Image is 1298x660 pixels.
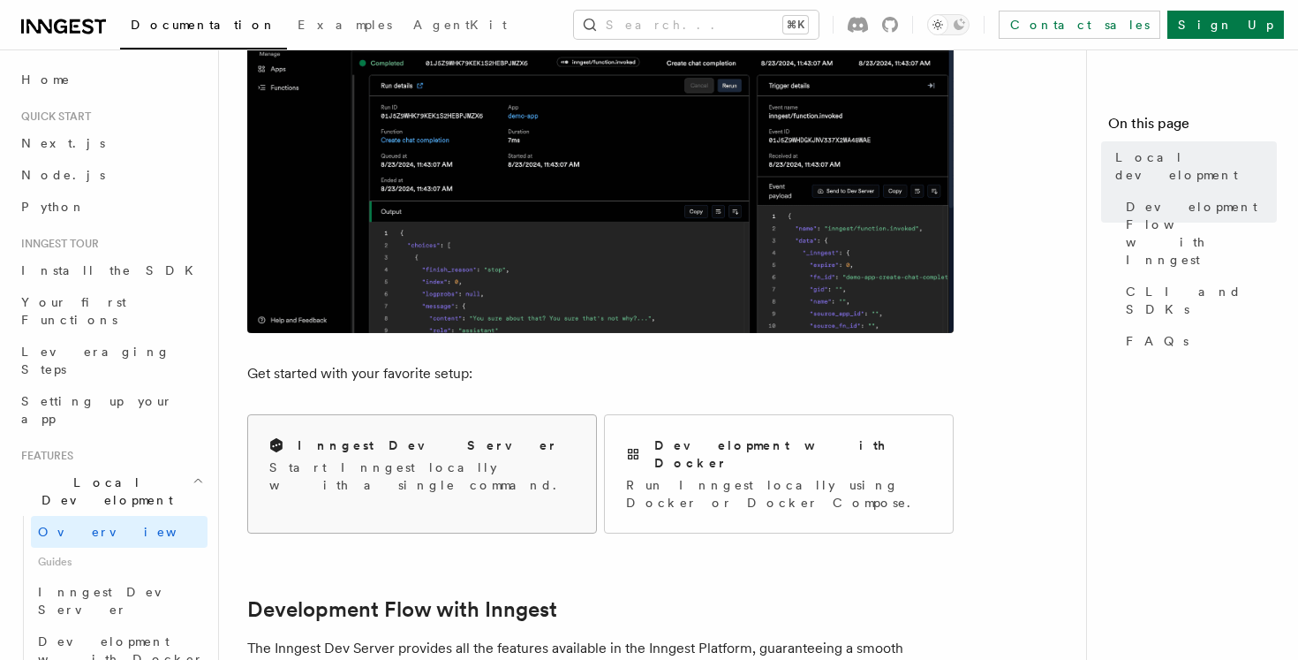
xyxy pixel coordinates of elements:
[403,5,517,48] a: AgentKit
[21,394,173,426] span: Setting up your app
[999,11,1160,39] a: Contact sales
[21,263,204,277] span: Install the SDK
[21,345,170,376] span: Leveraging Steps
[21,295,126,327] span: Your first Functions
[21,136,105,150] span: Next.js
[1119,191,1277,276] a: Development Flow with Inngest
[1126,283,1277,318] span: CLI and SDKs
[783,16,808,34] kbd: ⌘K
[269,459,575,494] p: Start Inngest locally with a single command.
[1167,11,1284,39] a: Sign Up
[287,5,403,48] a: Examples
[14,110,91,124] span: Quick start
[1126,332,1189,350] span: FAQs
[14,286,208,336] a: Your first Functions
[1108,113,1277,141] h4: On this page
[298,18,392,32] span: Examples
[247,414,597,534] a: Inngest Dev ServerStart Inngest locally with a single command.
[247,361,954,386] p: Get started with your favorite setup:
[31,516,208,548] a: Overview
[14,449,73,463] span: Features
[1126,198,1277,269] span: Development Flow with Inngest
[14,127,208,159] a: Next.js
[1119,276,1277,325] a: CLI and SDKs
[21,200,86,214] span: Python
[21,168,105,182] span: Node.js
[626,476,932,512] p: Run Inngest locally using Docker or Docker Compose.
[14,64,208,95] a: Home
[1108,141,1277,191] a: Local development
[21,71,71,88] span: Home
[14,159,208,191] a: Node.js
[31,576,208,626] a: Inngest Dev Server
[654,436,932,472] h2: Development with Docker
[14,237,99,251] span: Inngest tour
[604,414,954,534] a: Development with DockerRun Inngest locally using Docker or Docker Compose.
[574,11,819,39] button: Search...⌘K
[247,597,557,622] a: Development Flow with Inngest
[14,254,208,286] a: Install the SDK
[14,191,208,223] a: Python
[38,525,220,539] span: Overview
[1119,325,1277,357] a: FAQs
[298,436,558,454] h2: Inngest Dev Server
[14,336,208,385] a: Leveraging Steps
[31,548,208,576] span: Guides
[131,18,276,32] span: Documentation
[120,5,287,49] a: Documentation
[14,474,192,509] span: Local Development
[14,467,208,516] button: Local Development
[14,385,208,435] a: Setting up your app
[413,18,507,32] span: AgentKit
[1115,148,1277,184] span: Local development
[927,14,970,35] button: Toggle dark mode
[38,585,189,617] span: Inngest Dev Server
